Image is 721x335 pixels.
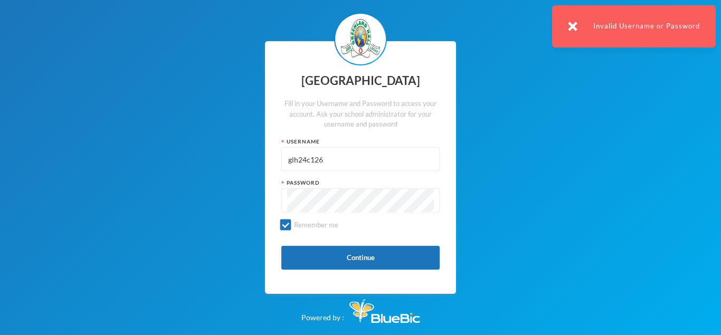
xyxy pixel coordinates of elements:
[281,179,440,187] div: Password
[281,71,440,91] div: [GEOGRAPHIC_DATA]
[281,99,440,130] div: Fill in your Username and Password to access your account. Ask your school administrator for your...
[349,299,420,323] img: Bluebic
[281,246,440,270] button: Continue
[281,138,440,146] div: Username
[552,5,716,47] div: Invalid Username or Password
[301,294,420,323] div: Powered by :
[290,221,343,229] span: Remember me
